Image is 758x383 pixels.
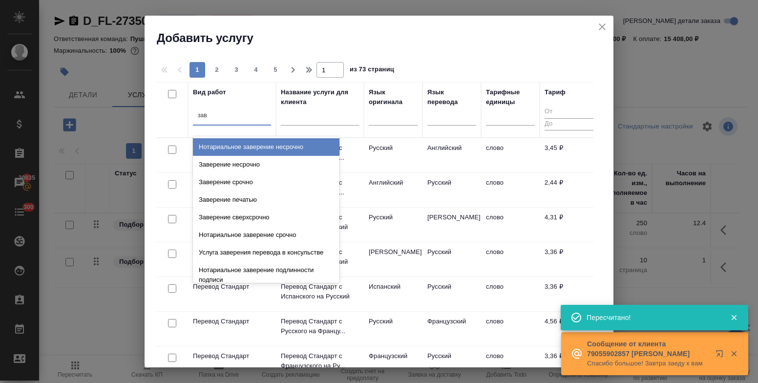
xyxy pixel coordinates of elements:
[481,346,540,381] td: слово
[540,208,598,242] td: 4,31 ₽
[545,87,566,97] div: Тариф
[364,242,422,277] td: [PERSON_NAME]
[193,209,339,226] div: Заверение сверхсрочно
[364,208,422,242] td: Русский
[481,277,540,311] td: слово
[481,242,540,277] td: слово
[364,312,422,346] td: Русский
[157,30,613,46] h2: Добавить услугу
[481,138,540,172] td: слово
[248,65,264,75] span: 4
[481,312,540,346] td: слово
[193,226,339,244] div: Нотариальное заверение срочно
[481,173,540,207] td: слово
[545,118,593,130] input: До
[587,313,716,322] div: Пересчитано!
[595,20,610,34] button: close
[724,349,744,358] button: Закрыть
[193,173,339,191] div: Заверение срочно
[422,242,481,277] td: Русский
[268,65,283,75] span: 5
[364,277,422,311] td: Испанский
[540,138,598,172] td: 3,45 ₽
[540,242,598,277] td: 3,36 ₽
[209,62,225,78] button: 2
[540,346,598,381] td: 3,36 ₽
[545,106,593,118] input: От
[364,138,422,172] td: Русский
[229,62,244,78] button: 3
[540,173,598,207] td: 2,44 ₽
[281,317,359,336] p: Перевод Стандарт с Русского на Францу...
[422,173,481,207] td: Русский
[724,313,744,322] button: Закрыть
[587,359,709,368] p: Спасибо большое! Завтра заеду к вам
[193,261,339,289] div: Нотариальное заверение подлинности подписи
[710,344,733,367] button: Открыть в новой вкладке
[350,64,394,78] span: из 73 страниц
[193,317,271,326] p: Перевод Стандарт
[193,191,339,209] div: Заверение печатью
[481,208,540,242] td: слово
[281,351,359,371] p: Перевод Стандарт с Французского на Ру...
[193,244,339,261] div: Услуга заверения перевода в консульстве
[422,138,481,172] td: Английский
[281,282,359,301] p: Перевод Стандарт с Испанского на Русский
[193,138,339,156] div: Нотариальное заверение несрочно
[486,87,535,107] div: Тарифные единицы
[422,277,481,311] td: Русский
[587,339,709,359] p: Сообщение от клиента 79055902857 [PERSON_NAME]
[229,65,244,75] span: 3
[369,87,418,107] div: Язык оригинала
[540,312,598,346] td: 4,56 ₽
[540,277,598,311] td: 3,36 ₽
[364,346,422,381] td: Французский
[422,312,481,346] td: Французский
[193,282,271,292] p: Перевод Стандарт
[193,87,226,97] div: Вид работ
[268,62,283,78] button: 5
[364,173,422,207] td: Английский
[248,62,264,78] button: 4
[422,346,481,381] td: Русский
[427,87,476,107] div: Язык перевода
[193,351,271,361] p: Перевод Стандарт
[193,156,339,173] div: Заверение несрочно
[422,208,481,242] td: [PERSON_NAME]
[209,65,225,75] span: 2
[281,87,359,107] div: Название услуги для клиента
